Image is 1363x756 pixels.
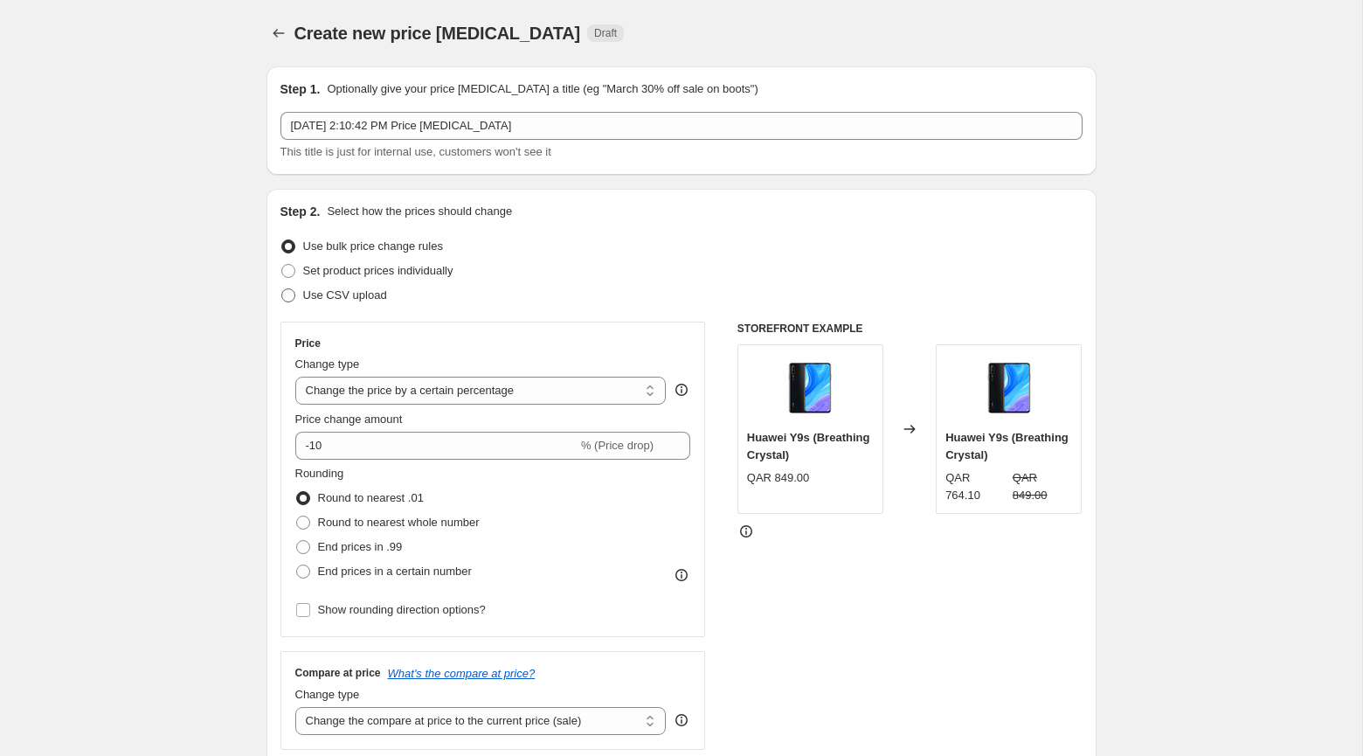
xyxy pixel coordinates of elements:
span: End prices in .99 [318,540,403,553]
span: Create new price [MEDICAL_DATA] [294,24,581,43]
button: Price change jobs [266,21,291,45]
span: % (Price drop) [581,439,654,452]
button: What's the compare at price? [388,667,536,680]
span: End prices in a certain number [318,565,472,578]
div: help [673,711,690,729]
span: Price change amount [295,413,403,426]
span: Change type [295,688,360,701]
h2: Step 2. [280,203,321,220]
span: Huawei Y9s (Breathing Crystal) [747,431,870,461]
span: Draft [594,26,617,40]
span: Change type [295,357,360,371]
span: Use CSV upload [303,288,387,302]
h6: STOREFRONT EXAMPLE [737,322,1083,336]
span: This title is just for internal use, customers won't see it [280,145,551,158]
p: Optionally give your price [MEDICAL_DATA] a title (eg "March 30% off sale on boots") [327,80,758,98]
img: Huawei-Y9s-black_80x.jpg [775,354,845,424]
span: Round to nearest whole number [318,516,480,529]
input: 30% off holiday sale [280,112,1083,140]
div: help [673,381,690,399]
input: -15 [295,432,578,460]
strike: QAR 849.00 [1013,469,1073,504]
span: Show rounding direction options? [318,603,486,616]
span: Huawei Y9s (Breathing Crystal) [945,431,1069,461]
h3: Compare at price [295,666,381,680]
h2: Step 1. [280,80,321,98]
img: Huawei-Y9s-black_80x.jpg [974,354,1044,424]
p: Select how the prices should change [327,203,512,220]
h3: Price [295,336,321,350]
span: Use bulk price change rules [303,239,443,253]
span: Round to nearest .01 [318,491,424,504]
span: Set product prices individually [303,264,453,277]
div: QAR 849.00 [747,469,810,487]
div: QAR 764.10 [945,469,1006,504]
span: Rounding [295,467,344,480]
